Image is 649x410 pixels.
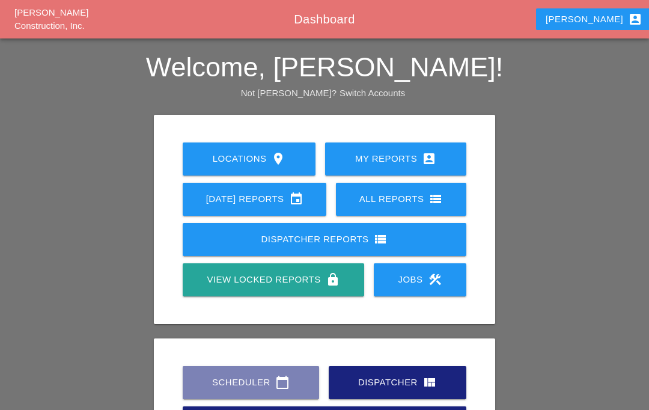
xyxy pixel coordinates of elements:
[628,12,642,26] i: account_box
[183,142,315,176] a: Locations
[202,192,307,206] div: [DATE] Reports
[355,192,447,206] div: All Reports
[202,232,447,246] div: Dispatcher Reports
[294,13,355,26] span: Dashboard
[202,375,300,390] div: Scheduler
[428,272,442,287] i: construction
[14,7,88,31] a: [PERSON_NAME] Construction, Inc.
[241,88,337,98] span: Not [PERSON_NAME]?
[325,142,466,176] a: My Reports
[326,272,340,287] i: lock
[422,151,436,166] i: account_box
[336,183,466,216] a: All Reports
[183,223,466,256] a: Dispatcher Reports
[546,12,642,26] div: [PERSON_NAME]
[428,192,443,206] i: view_list
[275,375,290,390] i: calendar_today
[183,263,364,296] a: View Locked Reports
[202,272,345,287] div: View Locked Reports
[373,232,388,246] i: view_list
[344,151,447,166] div: My Reports
[289,192,303,206] i: event
[422,375,437,390] i: view_quilt
[202,151,296,166] div: Locations
[340,88,405,98] a: Switch Accounts
[329,366,466,399] a: Dispatcher
[183,366,319,399] a: Scheduler
[393,272,447,287] div: Jobs
[374,263,466,296] a: Jobs
[271,151,285,166] i: location_on
[183,183,326,216] a: [DATE] Reports
[348,375,447,390] div: Dispatcher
